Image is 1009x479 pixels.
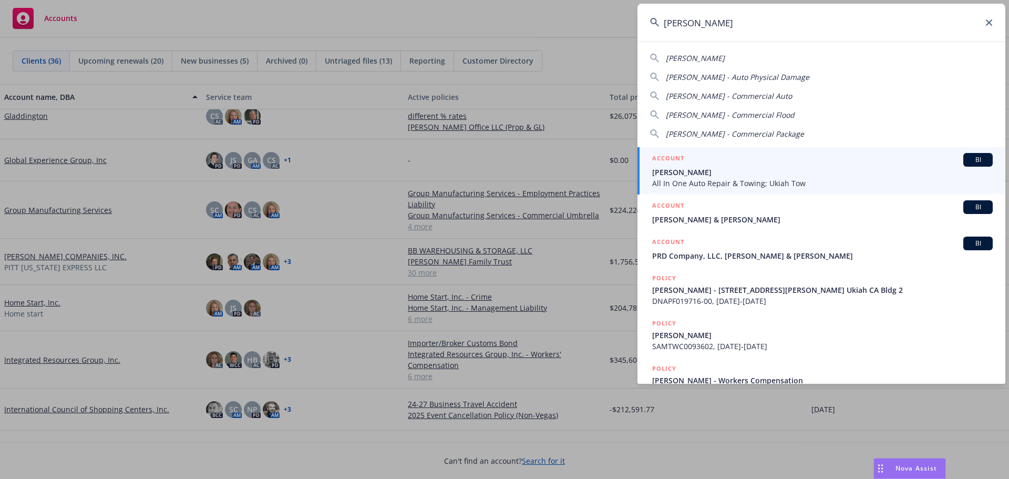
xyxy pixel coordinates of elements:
span: PRD Company, LLC, [PERSON_NAME] & [PERSON_NAME] [652,250,993,261]
span: DNAPF019716-00, [DATE]-[DATE] [652,295,993,307]
h5: POLICY [652,273,676,283]
span: [PERSON_NAME] - Commercial Flood [666,110,795,120]
span: [PERSON_NAME] - Commercial Auto [666,91,792,101]
a: ACCOUNTBI[PERSON_NAME]All In One Auto Repair & Towing; Ukiah Tow [637,147,1005,195]
a: POLICY[PERSON_NAME] - Workers Compensation [637,358,1005,403]
a: POLICY[PERSON_NAME] - [STREET_ADDRESS][PERSON_NAME] Ukiah CA Bldg 2DNAPF019716-00, [DATE]-[DATE] [637,267,1005,312]
span: [PERSON_NAME] - Auto Physical Damage [666,72,809,82]
a: ACCOUNTBI[PERSON_NAME] & [PERSON_NAME] [637,195,1005,231]
div: Drag to move [874,458,887,478]
h5: ACCOUNT [652,237,684,249]
a: POLICY[PERSON_NAME]SAMTWC0093602, [DATE]-[DATE] [637,312,1005,358]
a: ACCOUNTBIPRD Company, LLC, [PERSON_NAME] & [PERSON_NAME] [637,231,1005,267]
h5: POLICY [652,363,676,374]
input: Search... [637,4,1005,42]
span: All In One Auto Repair & Towing; Ukiah Tow [652,178,993,189]
span: Nova Assist [895,464,937,473]
button: Nova Assist [873,458,946,479]
span: [PERSON_NAME] - [STREET_ADDRESS][PERSON_NAME] Ukiah CA Bldg 2 [652,284,993,295]
span: [PERSON_NAME] [666,53,725,63]
span: [PERSON_NAME] [652,167,993,178]
span: BI [967,239,989,248]
span: BI [967,202,989,212]
h5: ACCOUNT [652,153,684,166]
span: SAMTWC0093602, [DATE]-[DATE] [652,341,993,352]
span: [PERSON_NAME] [652,330,993,341]
span: [PERSON_NAME] - Commercial Package [666,129,804,139]
h5: ACCOUNT [652,200,684,213]
span: [PERSON_NAME] & [PERSON_NAME] [652,214,993,225]
h5: POLICY [652,318,676,329]
span: BI [967,155,989,165]
span: [PERSON_NAME] - Workers Compensation [652,375,993,386]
